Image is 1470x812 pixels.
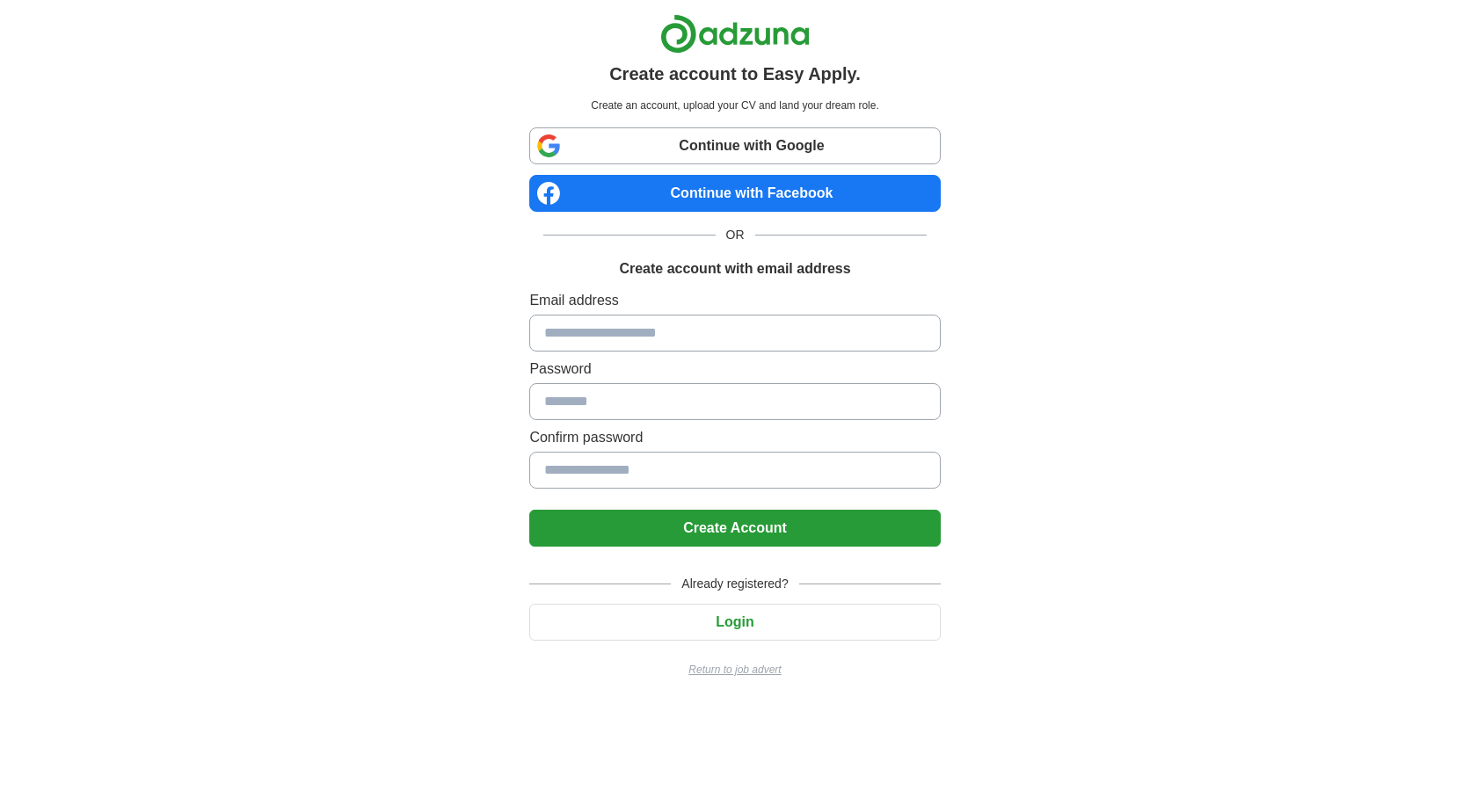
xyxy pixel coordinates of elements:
h1: Create account with email address [619,258,850,279]
img: Adzuna logo [660,14,810,54]
label: Password [529,359,940,380]
a: Return to job advert [529,662,940,678]
a: Continue with Facebook [529,175,940,212]
label: Email address [529,290,940,311]
span: Already registered? [671,575,798,593]
p: Create an account, upload your CV and land your dream role. [533,98,936,113]
a: Login [529,614,940,629]
button: Create Account [529,510,940,547]
button: Login [529,604,940,641]
label: Confirm password [529,427,940,448]
h1: Create account to Easy Apply. [609,61,861,87]
a: Continue with Google [529,127,940,164]
span: OR [716,226,755,244]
